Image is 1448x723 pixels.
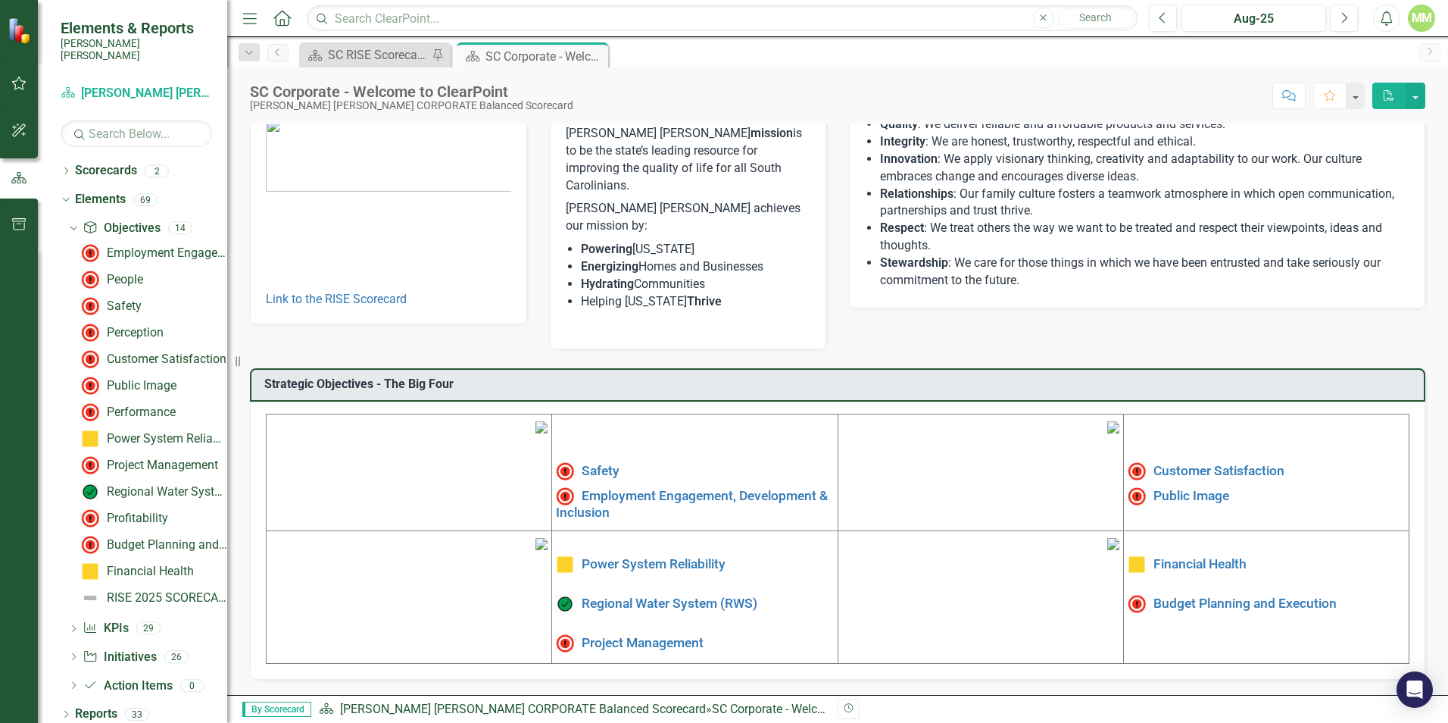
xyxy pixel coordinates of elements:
[107,352,226,366] div: Customer Satisfaction
[880,133,1409,151] li: : We are honest, trustworthy, respectful and ethical.
[180,679,204,692] div: 0
[582,463,619,478] a: Safety
[340,702,706,716] a: [PERSON_NAME] [PERSON_NAME] CORPORATE Balanced Scorecard
[250,100,573,111] div: [PERSON_NAME] [PERSON_NAME] CORPORATE Balanced Scorecard
[107,326,164,340] div: Perception
[242,702,311,717] span: By Scorecard
[1107,421,1119,433] img: mceclip2%20v3.png
[107,273,143,286] div: People
[81,430,99,448] img: Caution
[107,459,218,472] div: Project Management
[81,297,99,315] img: High Alert
[556,595,574,613] img: On Target
[1128,487,1146,505] img: Not Meeting Target
[880,255,948,270] strong: Stewardship
[1128,595,1146,613] img: Not Meeting Target
[485,47,604,66] div: SC Corporate - Welcome to ClearPoint
[81,244,99,262] img: Not Meeting Target
[266,292,407,306] a: Link to the RISE Scorecard
[581,277,634,291] strong: Hydrating
[566,197,811,238] p: [PERSON_NAME] [PERSON_NAME] achieves our mission by:
[880,152,938,166] strong: Innovation
[77,427,227,451] a: Power System Reliability
[880,151,1409,186] li: : We apply visionary thinking, creativity and adaptability to our work. Our culture embraces chan...
[77,559,194,584] a: Financial Health
[303,45,428,64] a: SC RISE Scorecard - Welcome to ClearPoint
[77,400,176,424] a: Performance
[880,255,1409,290] li: : We care for those things in which we have been entrusted and take seriously our commitment to t...
[1181,5,1326,32] button: Aug-25
[582,596,757,611] a: Regional Water System (RWS)
[77,241,227,265] a: Employment Engagement, Development & Inclusion
[81,509,99,527] img: High Alert
[77,321,164,345] a: Perception
[582,635,704,650] a: Project Management
[1187,10,1321,28] div: Aug-25
[880,116,1409,133] li: : We deliver reliable and affordable products and services.
[556,634,574,653] img: Not Meeting Target
[1397,671,1433,708] div: Open Intercom Messenger
[77,533,227,557] a: Budget Planning and Execution
[77,480,227,504] a: Regional Water System (RWS)
[880,186,1409,221] li: : Our family culture fosters a teamwork atmosphere in which open communication, partnerships and ...
[107,512,168,525] div: Profitability
[581,276,811,293] li: Communities
[1153,596,1337,611] a: Budget Planning and Execution
[107,565,194,578] div: Financial Health
[556,487,828,519] a: Employment Engagement, Development & Inclusion
[1079,11,1112,23] span: Search
[1408,5,1435,32] button: MM
[81,377,99,395] img: Not Meeting Target
[880,221,924,235] strong: Respect
[81,350,99,368] img: High Alert
[556,556,574,574] img: Caution
[307,5,1137,32] input: Search ClearPoint...
[1107,538,1119,550] img: mceclip4.png
[712,702,913,716] div: SC Corporate - Welcome to ClearPoint
[556,487,574,505] img: Not Meeting Target
[581,293,811,311] li: Helping [US_STATE]
[1153,556,1247,571] a: Financial Health
[107,379,176,393] div: Public Image
[582,556,726,571] a: Power System Reliability
[81,562,99,581] img: Caution
[75,162,137,180] a: Scorecards
[77,347,226,371] a: Customer Satisfaction
[83,620,128,637] a: KPIs
[107,432,227,446] div: Power System Reliability
[107,405,176,419] div: Performance
[264,377,1416,391] h3: Strategic Objectives - The Big Four
[77,453,218,477] a: Project Management
[77,268,143,292] a: People
[687,294,722,308] strong: Thrive
[77,506,168,531] a: Profitability
[751,126,793,140] strong: mission
[581,258,811,276] li: Homes and Businesses
[880,186,953,201] strong: Relationships
[581,242,632,256] strong: Powering
[83,678,172,695] a: Action Items
[556,462,574,480] img: High Alert
[133,193,158,206] div: 69
[535,421,548,433] img: mceclip1%20v4.png
[81,483,99,501] img: On Target
[107,485,227,499] div: Regional Water System (RWS)
[81,536,99,554] img: Not Meeting Target
[77,294,142,318] a: Safety
[61,85,212,102] a: [PERSON_NAME] [PERSON_NAME] CORPORATE Balanced Scorecard
[880,134,925,149] strong: Integrity
[250,83,573,100] div: SC Corporate - Welcome to ClearPoint
[125,708,149,721] div: 33
[61,121,212,147] input: Search Below...
[6,16,35,45] img: ClearPoint Strategy
[81,456,99,474] img: Not Meeting Target
[81,271,99,289] img: Not Meeting Target
[107,246,227,260] div: Employment Engagement, Development & Inclusion
[75,706,117,723] a: Reports
[81,589,99,607] img: Not Defined
[77,586,227,610] a: RISE 2025 SCORECARD
[83,649,156,666] a: Initiatives
[145,164,169,177] div: 2
[1058,8,1134,29] button: Search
